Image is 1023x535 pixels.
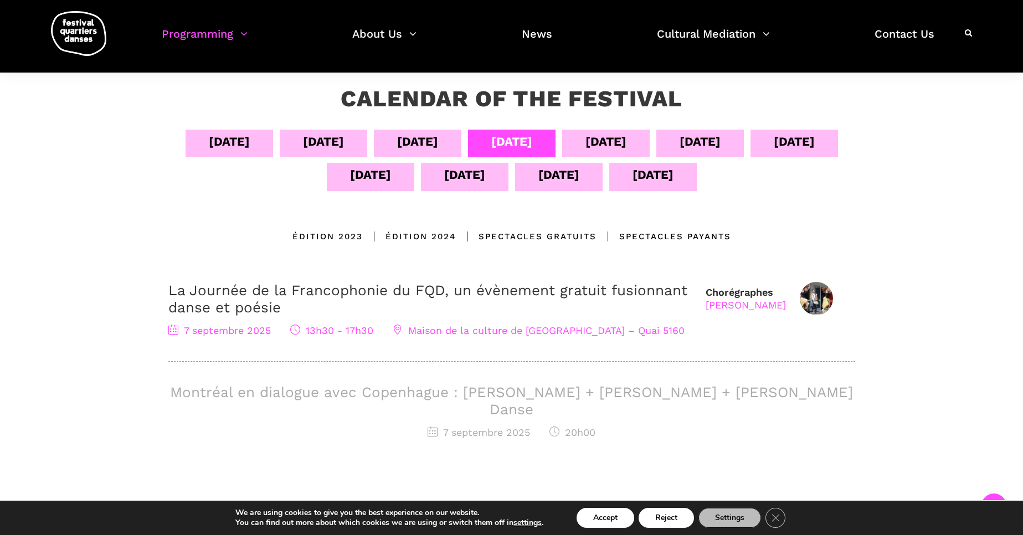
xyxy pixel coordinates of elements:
[538,165,579,184] div: [DATE]
[350,165,391,184] div: [DATE]
[363,230,456,243] div: Édition 2024
[680,132,721,151] div: [DATE]
[292,230,363,243] div: Édition 2023
[444,165,485,184] div: [DATE]
[522,24,552,57] a: News
[597,230,731,243] div: Spectacles Payants
[352,24,417,57] a: About Us
[513,518,542,528] button: settings
[633,165,674,184] div: [DATE]
[397,132,438,151] div: [DATE]
[765,508,785,528] button: Close GDPR Cookie Banner
[585,132,626,151] div: [DATE]
[168,325,271,336] span: 7 septembre 2025
[800,282,833,315] img: DSC_1211TaafeFanga2017
[162,24,248,57] a: Programming
[491,132,532,151] div: [DATE]
[235,518,543,528] p: You can find out more about which cookies we are using or switch them off in .
[706,286,786,312] div: Chorégraphes
[168,384,855,418] h3: Montréal en dialogue avec Copenhague : [PERSON_NAME] + [PERSON_NAME] + [PERSON_NAME] Danse
[456,230,597,243] div: Spectacles gratuits
[428,426,530,438] span: 7 septembre 2025
[577,508,634,528] button: Accept
[774,132,815,151] div: [DATE]
[875,24,934,57] a: Contact Us
[698,508,761,528] button: Settings
[549,426,595,438] span: 20h00
[639,508,694,528] button: Reject
[235,508,543,518] p: We are using cookies to give you the best experience on our website.
[341,85,682,113] h3: Calendar of the Festival
[303,132,344,151] div: [DATE]
[706,299,786,311] div: [PERSON_NAME]
[657,24,770,57] a: Cultural Mediation
[393,325,685,336] span: Maison de la culture de [GEOGRAPHIC_DATA] – Quai 5160
[290,325,373,336] span: 13h30 - 17h30
[51,11,106,56] img: logo-fqd-med
[168,282,687,316] a: La Journée de la Francophonie du FQD, un évènement gratuit fusionnant danse et poésie
[209,132,250,151] div: [DATE]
